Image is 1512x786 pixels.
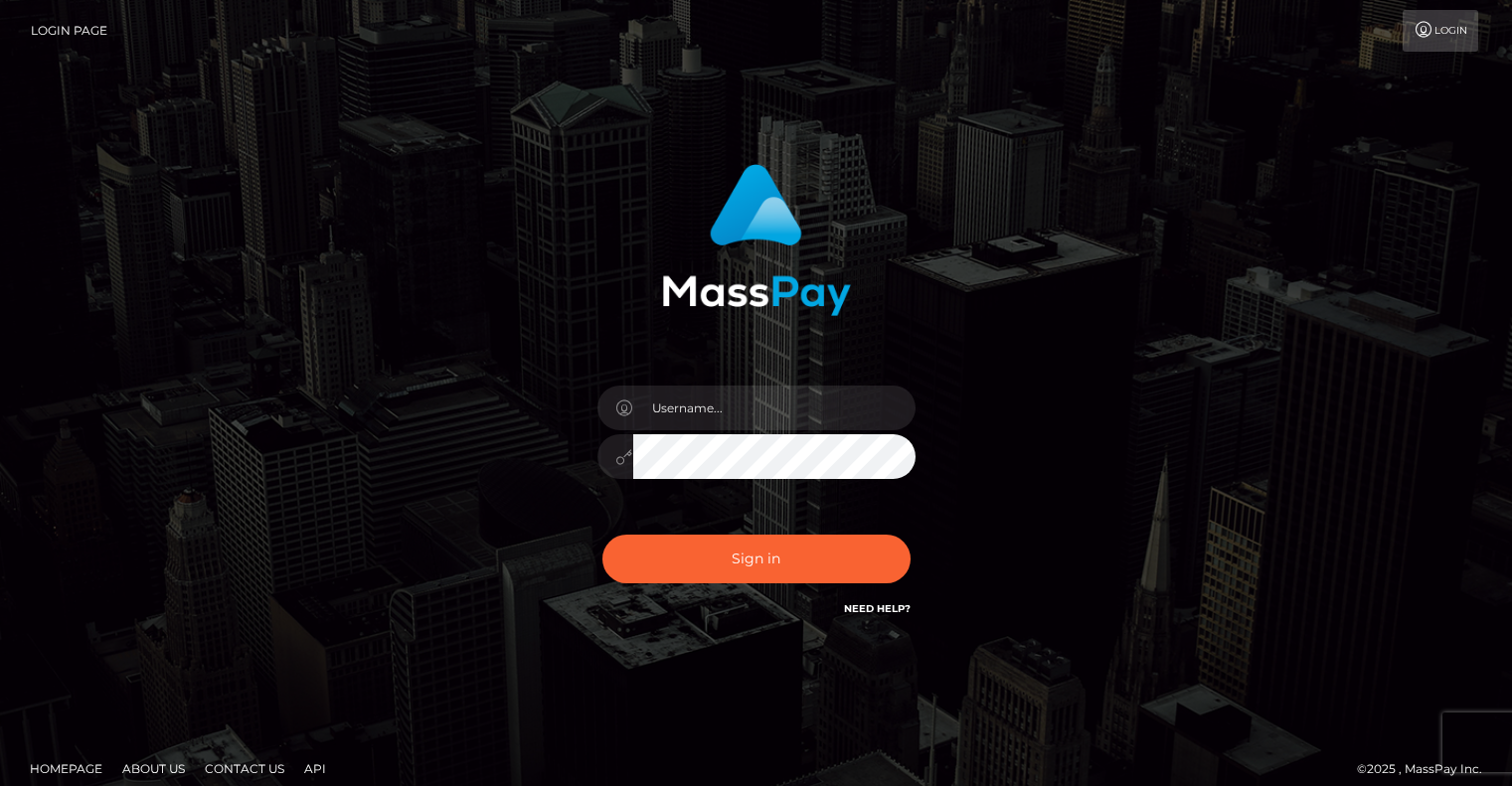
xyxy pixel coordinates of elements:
a: Login [1403,10,1478,52]
a: API [296,753,334,784]
img: MassPay Login [662,164,851,316]
input: Username... [633,386,916,430]
a: Login Page [31,10,107,52]
div: © 2025 , MassPay Inc. [1357,758,1497,780]
a: Contact Us [197,753,292,784]
a: Homepage [22,753,110,784]
a: About Us [114,753,193,784]
a: Need Help? [844,602,911,615]
button: Sign in [602,535,911,583]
